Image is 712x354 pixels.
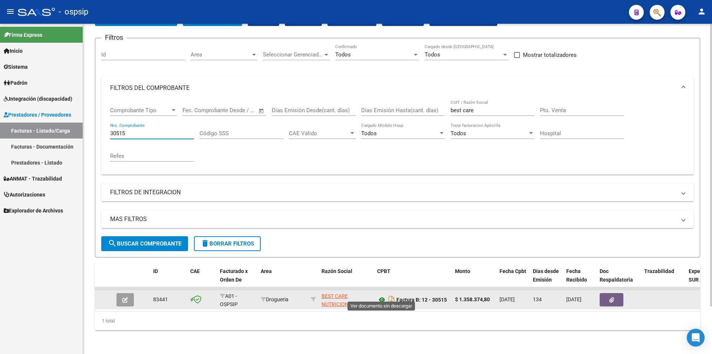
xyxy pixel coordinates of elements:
span: A01 - OSPSIP [220,293,238,308]
span: Padrón [4,79,27,87]
datatable-header-cell: Fecha Cpbt [497,263,530,296]
datatable-header-cell: Días desde Emisión [530,263,563,296]
datatable-header-cell: ID [150,263,187,296]
span: 134 [533,296,542,302]
mat-icon: menu [6,7,15,16]
span: Doc Respaldatoria [600,268,633,283]
span: Sistema [4,63,28,71]
datatable-header-cell: Doc Respaldatoria [597,263,641,296]
mat-panel-title: FILTROS DEL COMPROBANTE [110,84,676,92]
mat-expansion-panel-header: FILTROS DEL COMPROBANTE [101,76,694,100]
mat-panel-title: FILTROS DE INTEGRACION [110,188,676,197]
h3: Filtros [101,32,127,43]
div: 30715222295 [322,292,371,308]
button: Buscar Comprobante [101,236,188,251]
input: Fecha fin [219,107,255,114]
span: Trazabilidad [644,268,674,274]
span: - ospsip [59,4,88,20]
button: Borrar Filtros [194,236,261,251]
span: Todos [425,51,440,58]
span: Integración (discapacidad) [4,95,72,103]
span: Todos [335,51,351,58]
span: Todos [451,130,466,137]
span: ANMAT - Trazabilidad [4,175,62,183]
span: [DATE] [500,296,515,302]
span: Comprobante Tipo [110,107,170,114]
span: Autorizaciones [4,191,45,199]
span: ID [153,268,158,274]
datatable-header-cell: CPBT [374,263,452,296]
span: Fecha Recibido [566,268,587,283]
mat-icon: search [108,239,117,248]
datatable-header-cell: CAE [187,263,217,296]
span: Borrar Filtros [201,240,254,247]
span: Mostrar totalizadores [523,51,577,59]
span: Razón Social [322,268,352,274]
datatable-header-cell: Trazabilidad [641,263,686,296]
input: Fecha inicio [182,107,212,114]
span: [DATE] [566,296,581,302]
span: Seleccionar Gerenciador [263,51,323,58]
span: Fecha Cpbt [500,268,526,274]
span: CPBT [377,268,390,274]
mat-icon: delete [201,239,210,248]
span: BEST CARE NUTRICION DOMICILIARIA S.A. [322,293,366,316]
span: Días desde Emisión [533,268,559,283]
mat-expansion-panel-header: MAS FILTROS [101,210,694,228]
div: FILTROS DEL COMPROBANTE [101,100,694,175]
span: Area [191,51,251,58]
span: Monto [455,268,470,274]
div: 1 total [95,312,700,330]
div: Open Intercom Messenger [687,329,705,347]
span: Area [261,268,272,274]
span: Todos [361,130,377,137]
datatable-header-cell: Razón Social [319,263,374,296]
mat-icon: person [697,7,706,16]
strong: Factura B: 12 - 30515 [396,297,447,303]
span: CAE [190,268,200,274]
datatable-header-cell: Fecha Recibido [563,263,597,296]
span: Drogueria [261,296,289,302]
span: Explorador de Archivos [4,207,63,215]
mat-panel-title: MAS FILTROS [110,215,676,223]
datatable-header-cell: Monto [452,263,497,296]
span: Facturado x Orden De [220,268,248,283]
button: Open calendar [257,107,266,115]
mat-expansion-panel-header: FILTROS DE INTEGRACION [101,184,694,201]
span: CAE Válido [289,130,349,137]
span: Buscar Comprobante [108,240,181,247]
datatable-header-cell: Facturado x Orden De [217,263,258,296]
strong: $ 1.358.374,80 [455,296,490,302]
span: 83441 [153,296,168,302]
span: Prestadores / Proveedores [4,111,71,119]
datatable-header-cell: Area [258,263,308,296]
span: Firma Express [4,31,42,39]
i: Descargar documento [387,294,396,306]
span: Inicio [4,47,23,55]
